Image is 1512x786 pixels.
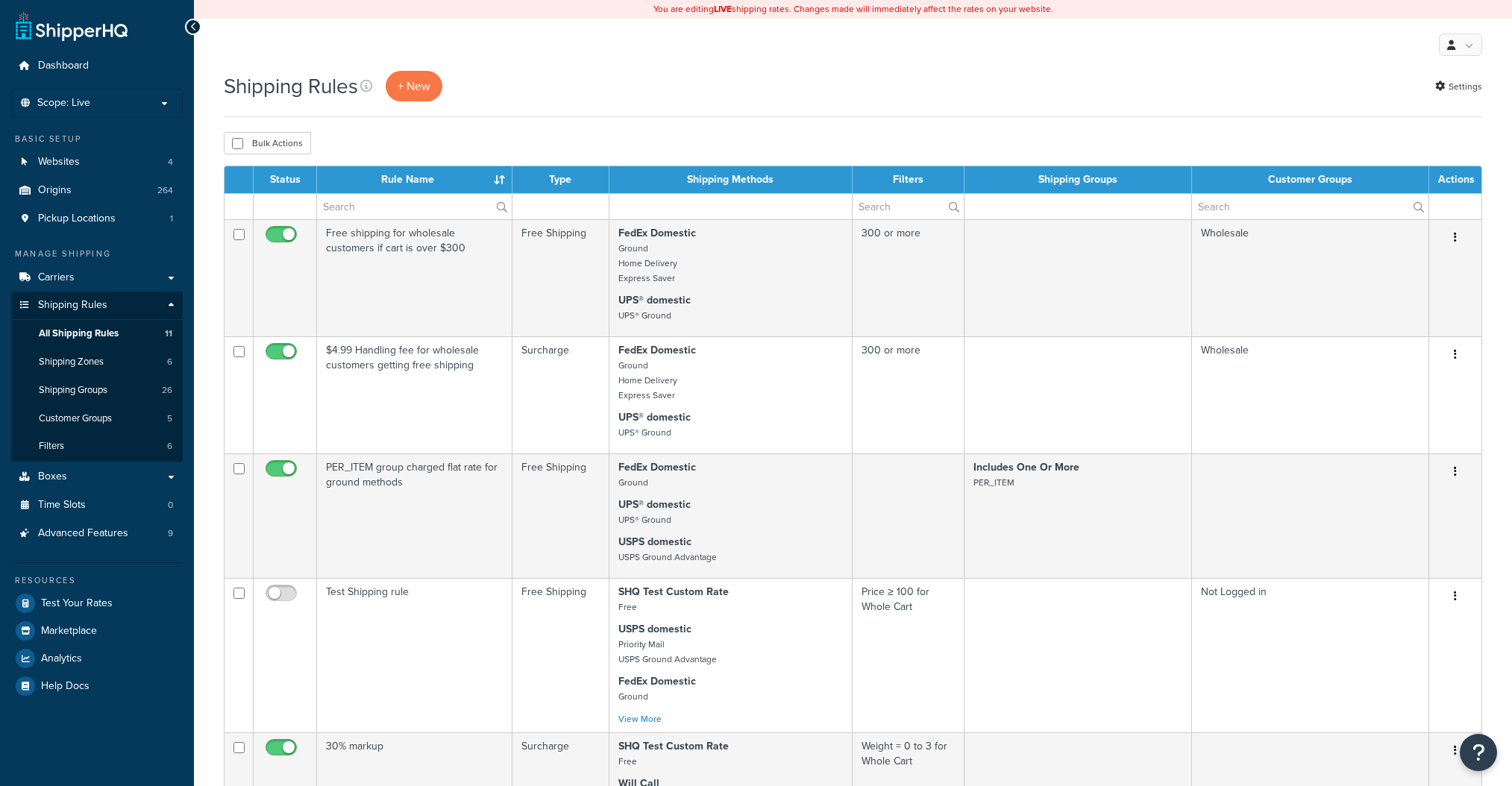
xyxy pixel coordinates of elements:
[11,433,183,460] a: Filters 6
[618,476,648,489] small: Ground
[39,356,104,368] span: Shipping Zones
[165,327,172,340] span: 11
[11,491,183,519] a: Time Slots 0
[11,177,183,204] li: Origins
[618,534,691,550] strong: USPS domestic
[973,476,1014,489] small: PER_ITEM
[41,653,82,665] span: Analytics
[317,194,512,219] input: Search
[618,712,662,726] a: View More
[1192,336,1429,453] td: Wholesale
[11,177,183,204] a: Origins 264
[11,292,183,462] li: Shipping Rules
[38,60,89,72] span: Dashboard
[11,491,183,519] li: Time Slots
[167,412,172,425] span: 5
[973,459,1079,475] strong: Includes One Or More
[618,638,717,666] small: Priority Mail USPS Ground Advantage
[11,673,183,699] li: Help Docs
[39,384,107,397] span: Shipping Groups
[157,184,173,197] span: 264
[170,213,173,225] span: 1
[512,219,609,336] td: Free Shipping
[11,574,183,587] div: Resources
[853,194,964,219] input: Search
[168,499,173,512] span: 0
[1192,194,1428,219] input: Search
[618,225,696,241] strong: FedEx Domestic
[38,299,107,312] span: Shipping Rules
[317,453,512,578] td: PER_ITEM group charged flat rate for ground methods
[224,132,311,154] button: Bulk Actions
[512,336,609,453] td: Surcharge
[618,426,671,439] small: UPS® Ground
[224,72,358,101] h1: Shipping Rules
[386,71,442,101] p: + New
[11,205,183,233] li: Pickup Locations
[618,513,671,526] small: UPS® Ground
[618,309,671,322] small: UPS® Ground
[39,440,64,453] span: Filters
[11,320,183,348] a: All Shipping Rules 11
[512,166,609,193] th: Type
[11,520,183,547] li: Advanced Features
[162,384,172,397] span: 26
[853,166,964,193] th: Filters
[609,166,853,193] th: Shipping Methods
[618,409,691,425] strong: UPS® domestic
[168,156,173,169] span: 4
[167,440,172,453] span: 6
[1435,76,1482,97] a: Settings
[11,617,183,644] li: Marketplace
[11,205,183,233] a: Pickup Locations 1
[41,625,97,638] span: Marketplace
[317,578,512,732] td: Test Shipping rule
[618,359,677,402] small: Ground Home Delivery Express Saver
[167,356,172,368] span: 6
[618,621,691,637] strong: USPS domestic
[1192,166,1429,193] th: Customer Groups
[11,463,183,491] a: Boxes
[11,377,183,404] li: Shipping Groups
[317,336,512,453] td: $4.99 Handling fee for wholesale customers getting free shipping
[16,11,128,41] a: ShipperHQ Home
[618,342,696,358] strong: FedEx Domestic
[37,97,90,110] span: Scope: Live
[11,645,183,672] a: Analytics
[1429,166,1481,193] th: Actions
[853,578,964,732] td: Price ≥ 100 for Whole Cart
[618,242,677,285] small: Ground Home Delivery Express Saver
[11,52,183,80] a: Dashboard
[512,453,609,578] td: Free Shipping
[38,156,80,169] span: Websites
[11,292,183,319] a: Shipping Rules
[11,248,183,260] div: Manage Shipping
[168,527,173,540] span: 9
[11,590,183,617] a: Test Your Rates
[1192,219,1429,336] td: Wholesale
[11,148,183,176] li: Websites
[618,292,691,308] strong: UPS® domestic
[38,471,67,483] span: Boxes
[512,578,609,732] td: Free Shipping
[618,755,637,768] small: Free
[11,320,183,348] li: All Shipping Rules
[38,527,128,540] span: Advanced Features
[618,584,729,600] strong: SHQ Test Custom Rate
[1192,578,1429,732] td: Not Logged in
[618,673,696,689] strong: FedEx Domestic
[853,219,964,336] td: 300 or more
[38,184,72,197] span: Origins
[618,550,717,564] small: USPS Ground Advantage
[317,166,512,193] th: Rule Name : activate to sort column ascending
[11,377,183,404] a: Shipping Groups 26
[11,405,183,433] li: Customer Groups
[39,412,112,425] span: Customer Groups
[714,2,732,16] b: LIVE
[11,133,183,145] div: Basic Setup
[618,690,648,703] small: Ground
[41,680,90,693] span: Help Docs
